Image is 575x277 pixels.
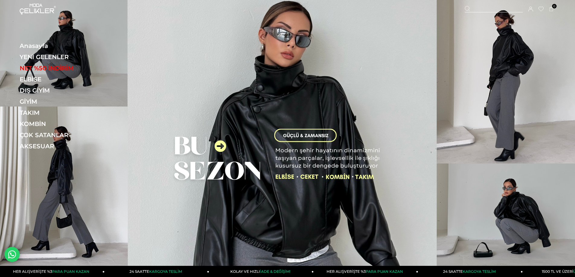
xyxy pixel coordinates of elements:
[52,269,89,274] span: PARA PUAN KAZAN
[20,143,103,150] a: AKSESUAR
[209,266,314,277] a: KOLAY VE HIZLIİADE & DEĞİŞİM!
[20,120,103,127] a: KOMBİN
[20,53,103,61] a: YENİ GELENLER
[20,4,56,14] img: logo
[20,109,103,116] a: TAKIM
[105,266,209,277] a: 24 SAATTEKARGOYA TESLİM
[418,266,523,277] a: 24 SAATTEKARGOYA TESLİM
[149,269,182,274] span: KARGOYA TESLİM
[552,4,557,8] span: 0
[549,7,554,11] a: 0
[20,65,103,72] a: NET %50 İNDİRİM
[20,42,103,49] a: Anasayfa
[260,269,290,274] span: İADE & DEĞİŞİM!
[20,131,103,139] a: ÇOK SATANLAR
[463,269,495,274] span: KARGOYA TESLİM
[314,266,418,277] a: HER ALIŞVERİŞTE %3PARA PUAN KAZAN
[20,76,103,83] a: ELBİSE
[366,269,403,274] span: PARA PUAN KAZAN
[20,87,103,94] a: DIŞ GİYİM
[20,98,103,105] a: GİYİM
